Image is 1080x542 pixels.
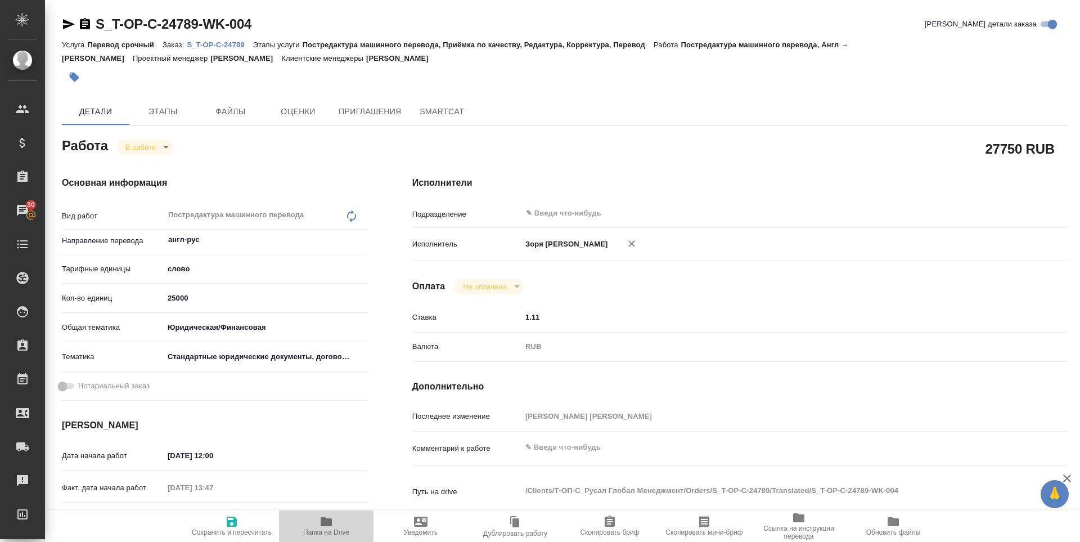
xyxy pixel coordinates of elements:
[654,41,681,49] p: Работа
[62,210,164,222] p: Вид работ
[339,105,402,119] span: Приглашения
[303,41,654,49] p: Постредактура машинного перевода, Приёмка по качеству, Редактура, Корректура, Перевод
[412,280,445,293] h4: Оплата
[751,510,846,542] button: Ссылка на инструкции перевода
[758,525,839,540] span: Ссылка на инструкции перевода
[619,231,644,256] button: Удалить исполнителя
[122,142,159,152] button: В работе
[412,411,521,422] p: Последнее изменение
[665,528,742,536] span: Скопировать мини-бриф
[925,19,1037,30] span: [PERSON_NAME] детали заказа
[62,235,164,247] p: Направление перевода
[271,105,325,119] span: Оценки
[412,312,521,323] p: Ставка
[164,290,367,306] input: ✎ Введи что-нибудь
[136,105,190,119] span: Этапы
[366,54,437,62] p: [PERSON_NAME]
[62,293,164,304] p: Кол-во единиц
[521,239,608,250] p: Зоря [PERSON_NAME]
[62,419,367,432] h4: [PERSON_NAME]
[62,65,87,89] button: Добавить тэг
[562,510,657,542] button: Скопировать бриф
[62,322,164,333] p: Общая тематика
[184,510,279,542] button: Сохранить и пересчитать
[78,17,92,31] button: Скопировать ссылку
[460,282,510,292] button: Не оплачена
[62,41,87,49] p: Услуга
[210,54,281,62] p: [PERSON_NAME]
[253,41,303,49] p: Этапы услуги
[62,263,164,275] p: Тарифные единицы
[521,309,1013,325] input: ✎ Введи что-нибудь
[204,105,258,119] span: Файлы
[164,480,262,496] input: Пустое поле
[164,447,262,464] input: ✎ Введи что-нибудь
[521,337,1013,356] div: RUB
[116,140,173,155] div: В работе
[62,176,367,190] h4: Основная информация
[1007,212,1009,214] button: Open
[62,351,164,362] p: Тематика
[3,196,42,225] a: 30
[412,443,521,454] p: Комментарий к работе
[580,528,639,536] span: Скопировать бриф
[361,239,363,241] button: Open
[69,105,123,119] span: Детали
[412,341,521,352] p: Валюта
[454,279,523,294] div: В работе
[412,380,1068,393] h4: Дополнительно
[187,39,253,49] a: S_T-OP-C-24789
[657,510,751,542] button: Скопировать мини-бриф
[412,239,521,250] p: Исполнитель
[412,209,521,220] p: Подразделение
[164,347,367,366] div: Стандартные юридические документы, договоры, уставы
[192,528,272,536] span: Сохранить и пересчитать
[279,510,373,542] button: Папка на Drive
[96,16,251,32] a: S_T-OP-C-24789-WK-004
[521,481,1013,500] textarea: /Clients/Т-ОП-С_Русал Глобал Менеджмент/Orders/S_T-OP-C-24789/Translated/S_T-OP-C-24789-WK-004
[866,528,921,536] span: Обновить файлы
[303,528,349,536] span: Папка на Drive
[412,176,1068,190] h4: Исполнители
[525,207,972,220] input: ✎ Введи что-нибудь
[164,318,367,337] div: Юридическая/Финансовая
[62,135,108,155] h2: Работа
[164,259,367,279] div: слово
[404,528,438,536] span: Уведомить
[846,510,940,542] button: Обновить файлы
[415,105,469,119] span: SmartCat
[62,450,164,462] p: Дата начала работ
[163,41,187,49] p: Заказ:
[483,530,547,537] span: Дублировать работу
[20,199,42,210] span: 30
[1041,480,1069,508] button: 🙏
[187,41,253,49] p: S_T-OP-C-24789
[281,54,366,62] p: Клиентские менеджеры
[87,41,163,49] p: Перевод срочный
[1045,482,1064,506] span: 🙏
[521,408,1013,424] input: Пустое поле
[164,509,262,525] input: ✎ Введи что-нибудь
[78,380,150,392] span: Нотариальный заказ
[412,486,521,498] p: Путь на drive
[62,17,75,31] button: Скопировать ссылку для ЯМессенджера
[985,139,1055,158] h2: 27750 RUB
[62,482,164,494] p: Факт. дата начала работ
[133,54,210,62] p: Проектный менеджер
[373,510,468,542] button: Уведомить
[468,510,562,542] button: Дублировать работу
